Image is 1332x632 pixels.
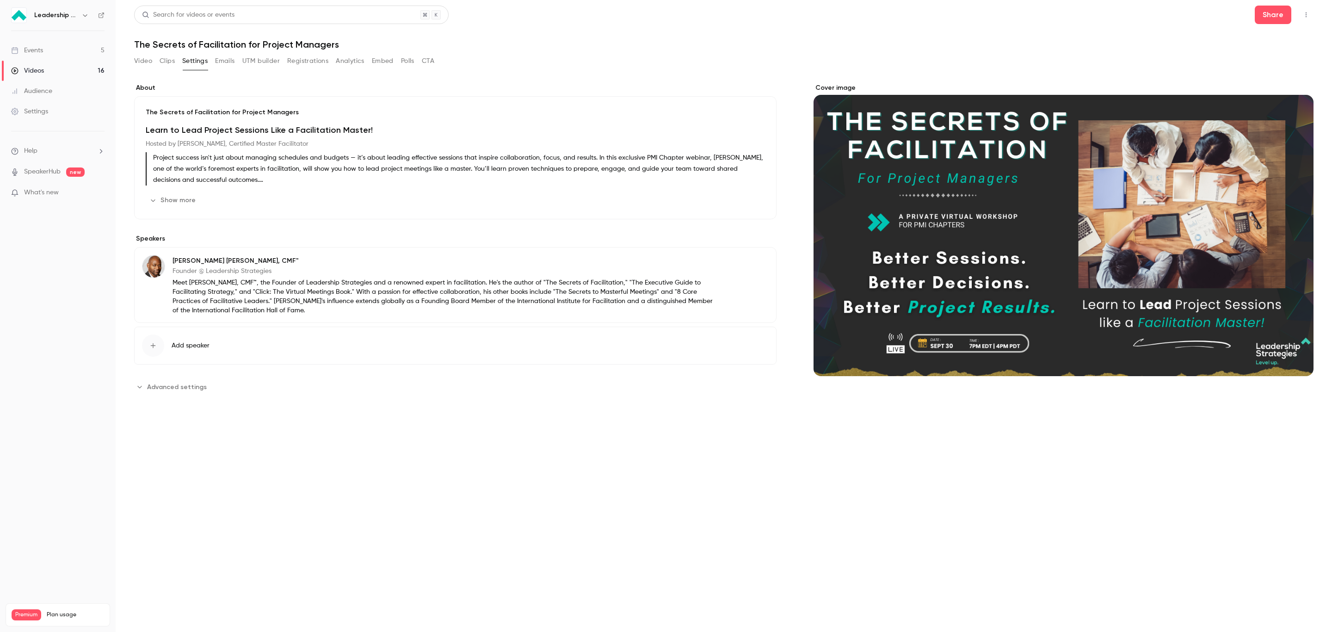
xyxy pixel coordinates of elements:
[134,327,777,365] button: Add speaker
[12,609,41,620] span: Premium
[34,11,78,20] h6: Leadership Strategies - 2025 Webinars
[146,108,765,117] p: The Secrets of Facilitation for Project Managers
[173,266,716,276] p: Founder @ Leadership Strategies
[372,54,394,68] button: Embed
[11,46,43,55] div: Events
[182,54,208,68] button: Settings
[146,124,765,136] h1: Learn to Lead Project Sessions Like a Facilitation Master!
[1255,6,1291,24] button: Share
[24,167,61,177] a: SpeakerHub
[12,8,26,23] img: Leadership Strategies - 2025 Webinars
[134,83,777,93] label: About
[134,39,1313,50] h1: The Secrets of Facilitation for Project Managers
[142,255,165,278] img: Michael Wilkinson, CMF™
[242,54,280,68] button: UTM builder
[93,189,105,197] iframe: Noticeable Trigger
[11,146,105,156] li: help-dropdown-opener
[11,66,44,75] div: Videos
[172,341,210,350] span: Add speaker
[287,54,328,68] button: Registrations
[134,379,777,394] section: Advanced settings
[142,10,234,20] div: Search for videos or events
[47,611,104,619] span: Plan usage
[11,107,48,116] div: Settings
[336,54,364,68] button: Analytics
[814,83,1313,93] label: Cover image
[401,54,414,68] button: Polls
[134,247,777,323] div: Michael Wilkinson, CMF™[PERSON_NAME] [PERSON_NAME], CMF™Founder @ Leadership StrategiesMeet [PERS...
[134,234,777,243] label: Speakers
[146,139,765,149] h6: Hosted by [PERSON_NAME], Certified Master Facilitator
[173,278,716,315] p: Meet [PERSON_NAME], CMF™, the Founder of Leadership Strategies and a renowned expert in facilitat...
[146,193,201,208] button: Show more
[11,87,52,96] div: Audience
[66,167,85,177] span: new
[160,54,175,68] button: Clips
[134,54,152,68] button: Video
[24,188,59,198] span: What's new
[1299,7,1313,22] button: Top Bar Actions
[814,83,1313,376] section: Cover image
[24,146,37,156] span: Help
[153,152,765,186] p: Project success isn't just about managing schedules and budgets — it’s about leading effective se...
[134,379,212,394] button: Advanced settings
[422,54,434,68] button: CTA
[147,382,207,392] span: Advanced settings
[173,256,716,266] p: [PERSON_NAME] [PERSON_NAME], CMF™
[215,54,234,68] button: Emails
